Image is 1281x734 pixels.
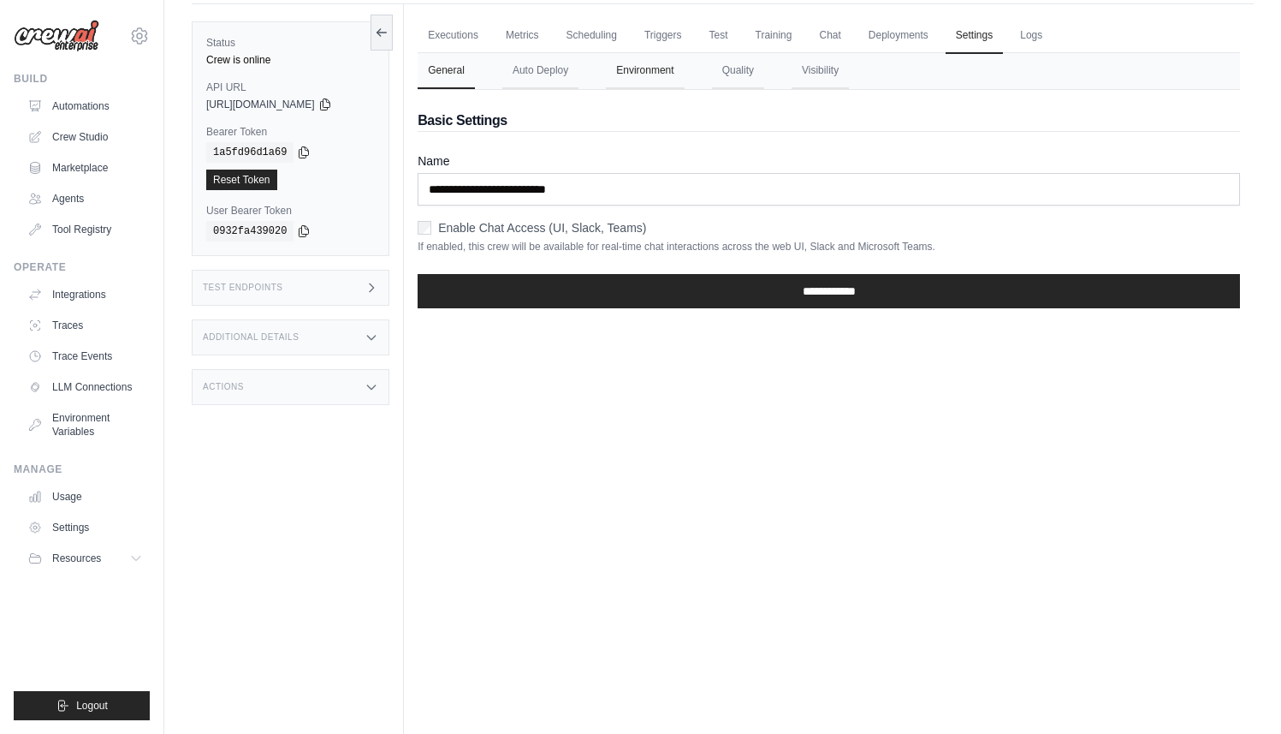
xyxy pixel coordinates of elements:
span: Logout [76,699,108,713]
a: Trace Events [21,343,150,370]
h3: Actions [203,382,244,392]
button: Environment [606,53,684,89]
button: Quality [712,53,764,89]
button: Auto Deploy [502,53,578,89]
div: Operate [14,260,150,274]
h3: Additional Details [203,332,299,343]
a: Reset Token [206,170,277,190]
a: Marketplace [21,154,150,182]
div: Build [14,72,150,86]
nav: Tabs [418,53,1240,89]
a: Environment Variables [21,404,150,445]
a: Test [699,18,738,54]
a: Integrations [21,281,150,308]
a: Agents [21,185,150,212]
p: If enabled, this crew will be available for real-time chat interactions across the web UI, Slack ... [418,240,1240,254]
div: Manage [14,462,150,476]
a: LLM Connections [21,373,150,401]
label: API URL [206,81,375,94]
span: Resources [52,552,101,565]
a: Settings [946,18,1003,54]
a: Tool Registry [21,216,150,243]
button: Logout [14,691,150,720]
iframe: Chat Widget [1195,652,1281,734]
a: Traces [21,312,150,339]
label: Enable Chat Access (UI, Slack, Teams) [438,219,646,236]
a: Settings [21,514,150,541]
button: Visibility [792,53,849,89]
code: 1a5fd96d1a69 [206,142,294,163]
label: Status [206,36,375,50]
a: Executions [418,18,489,54]
label: Name [418,152,1240,170]
a: Triggers [634,18,692,54]
a: Chat [809,18,851,54]
label: User Bearer Token [206,204,375,218]
h3: Test Endpoints [203,283,283,293]
button: General [418,53,475,89]
div: Crew is online [206,53,375,67]
span: [URL][DOMAIN_NAME] [206,98,315,111]
code: 0932fa439020 [206,221,294,242]
h2: Basic Settings [418,110,1240,131]
a: Logs [1010,18,1053,54]
a: Deployments [858,18,939,54]
a: Automations [21,92,150,120]
a: Metrics [495,18,549,54]
a: Training [745,18,803,54]
a: Scheduling [556,18,627,54]
button: Resources [21,545,150,572]
a: Crew Studio [21,123,150,151]
img: Logo [14,20,99,52]
a: Usage [21,483,150,510]
label: Bearer Token [206,125,375,139]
